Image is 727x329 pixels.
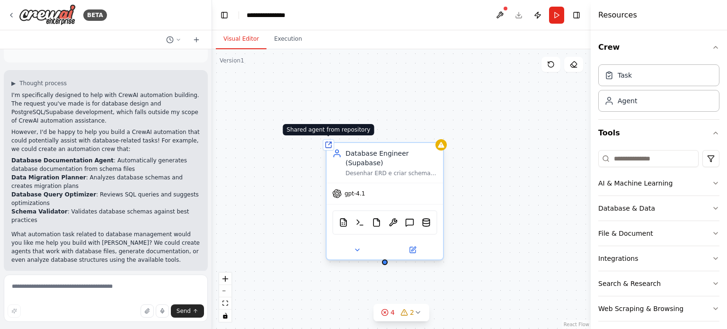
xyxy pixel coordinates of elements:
p: However, I'd be happy to help you build a CrewAI automation that could potentially assist with da... [11,128,200,153]
button: Database & Data [598,196,719,221]
button: AI & Machine Learning [598,171,719,196]
div: File & Document [598,229,653,238]
div: Web Scraping & Browsing [598,304,683,313]
button: Hide right sidebar [570,9,583,22]
img: NL2SQLTool [405,217,414,228]
button: zoom out [219,285,231,297]
div: Agent [618,96,637,106]
li: : Reviews SQL queries and suggests optimizations [11,190,200,207]
div: Integrations [598,254,638,263]
div: Database & Data [598,204,655,213]
button: Web Scraping & Browsing [598,296,719,321]
span: Thought process [19,80,67,87]
span: Send [177,307,191,315]
strong: Schema Validator [11,208,68,215]
strong: Database Query Optimizer [11,191,96,198]
span: gpt-4.1 [345,190,365,197]
button: Tools [598,120,719,146]
button: Upload files [141,304,154,318]
button: Search & Research [598,271,719,296]
h4: Resources [598,9,637,21]
span: ▶ [11,80,16,87]
img: CSVSearchTool [339,217,348,228]
button: toggle interactivity [219,310,231,322]
li: : Analyzes database schemas and creates migration plans [11,173,200,190]
button: ▶Thought process [11,80,67,87]
p: What automation task related to database management would you like me help you build with [PERSON... [11,230,200,264]
button: Execution [266,29,310,49]
button: Hide left sidebar [218,9,231,22]
button: Open in side panel [386,244,439,256]
button: Start a new chat [189,34,204,45]
li: : Automatically generates database documentation from schema files [11,156,200,173]
div: React Flow controls [219,273,231,322]
a: React Flow attribution [564,322,589,327]
button: Click to speak your automation idea [156,304,169,318]
span: 2 [410,308,414,317]
div: Shared agent from repositoryDatabase Engineer (Supabase)Desenhar ERD e criar schema no Supabase c... [326,144,444,262]
span: 4 [390,308,395,317]
button: zoom in [219,273,231,285]
strong: Data Migration Planner [11,174,86,181]
div: AI & Machine Learning [598,178,673,188]
button: fit view [219,297,231,310]
strong: Database Documentation Agent [11,157,114,164]
button: Send [171,304,204,318]
div: BETA [83,9,107,21]
div: Desenhar ERD e criar schema no Supabase com RLS multi-tenant, índices, constraints, seeds e trigg... [346,169,437,177]
p: I'm specifically designed to help with CrewAI automation building. The request you've made is for... [11,91,200,125]
img: CodeInterpreterTool [355,217,364,228]
div: Task [618,71,632,80]
button: Improve this prompt [8,304,21,318]
img: FileReadTool [372,217,381,228]
div: Tools [598,146,719,329]
div: Shared agent from repository [323,139,334,151]
button: 42 [373,304,429,321]
img: Logo [19,4,76,26]
div: Search & Research [598,279,661,288]
button: Crew [598,34,719,61]
button: File & Document [598,221,719,246]
img: PGSearchTool [422,217,431,228]
button: Visual Editor [216,29,266,49]
li: : Validates database schemas against best practices [11,207,200,224]
button: Integrations [598,246,719,271]
div: Database Engineer (Supabase) [346,149,437,168]
button: Switch to previous chat [162,34,185,45]
div: Crew [598,61,719,119]
div: Version 1 [220,57,244,64]
nav: breadcrumb [247,10,292,20]
img: FileWriterTool [389,217,398,228]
